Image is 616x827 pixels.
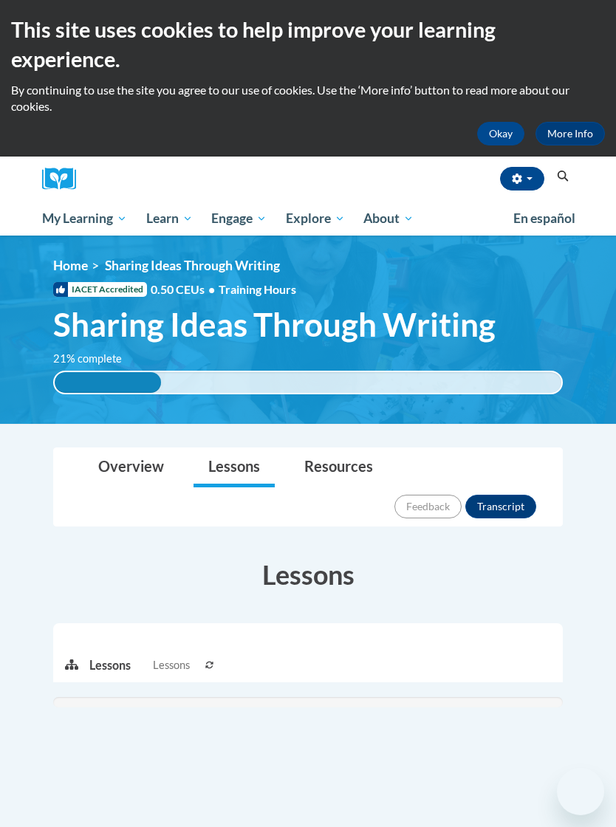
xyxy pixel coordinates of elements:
[535,122,605,145] a: More Info
[105,258,280,273] span: Sharing Ideas Through Writing
[276,202,355,236] a: Explore
[53,351,138,367] label: 21% complete
[11,82,605,114] p: By continuing to use the site you agree to our use of cookies. Use the ‘More info’ button to read...
[504,203,585,234] a: En español
[151,281,219,298] span: 0.50 CEUs
[355,202,424,236] a: About
[208,282,215,296] span: •
[219,282,296,296] span: Training Hours
[83,448,179,487] a: Overview
[53,305,496,344] span: Sharing Ideas Through Writing
[42,210,127,227] span: My Learning
[137,202,202,236] a: Learn
[290,448,388,487] a: Resources
[42,168,86,191] a: Cox Campus
[53,556,563,593] h3: Lessons
[477,122,524,145] button: Okay
[153,657,190,673] span: Lessons
[513,210,575,226] span: En español
[211,210,267,227] span: Engage
[89,657,131,673] p: Lessons
[202,202,276,236] a: Engage
[55,372,161,393] div: 21% complete
[557,768,604,815] iframe: Button to launch messaging window
[394,495,462,518] button: Feedback
[363,210,414,227] span: About
[53,282,147,297] span: IACET Accredited
[42,168,86,191] img: Logo brand
[500,167,544,191] button: Account Settings
[32,202,137,236] a: My Learning
[286,210,345,227] span: Explore
[53,258,88,273] a: Home
[465,495,536,518] button: Transcript
[11,15,605,75] h2: This site uses cookies to help improve your learning experience.
[31,202,585,236] div: Main menu
[194,448,275,487] a: Lessons
[552,168,574,185] button: Search
[146,210,193,227] span: Learn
